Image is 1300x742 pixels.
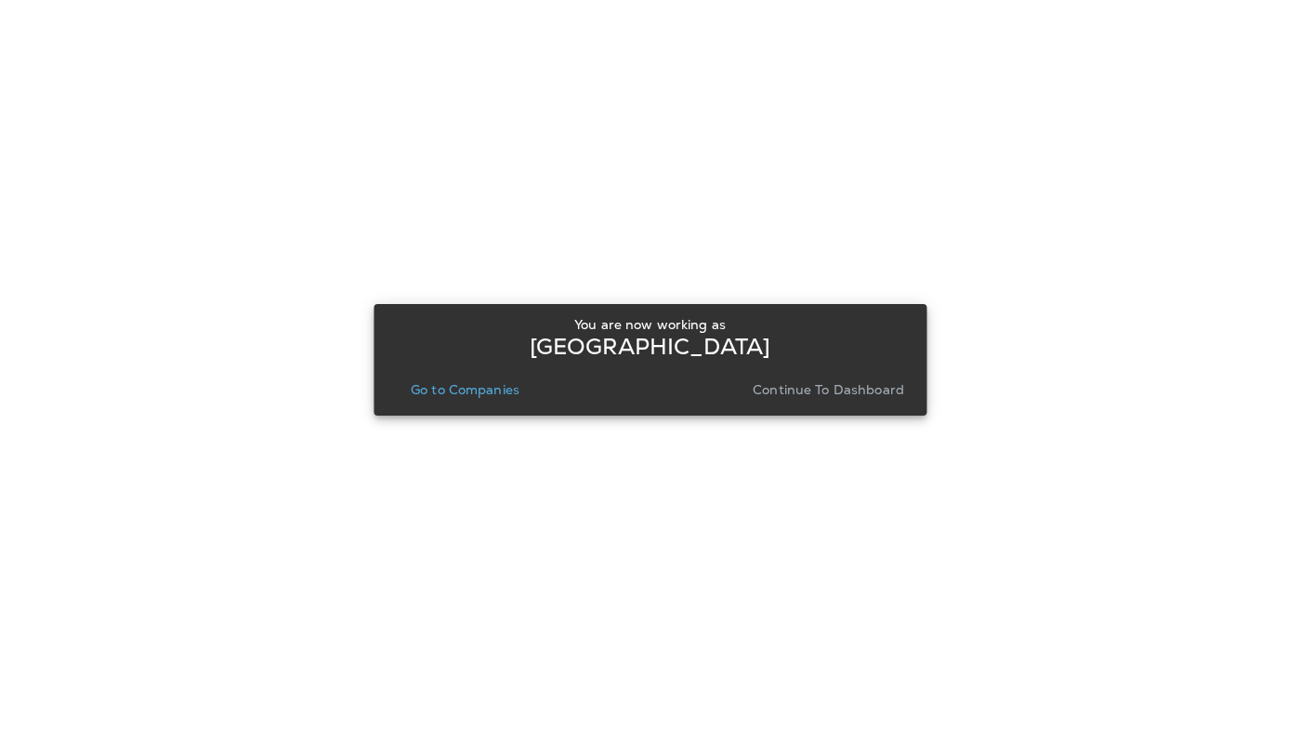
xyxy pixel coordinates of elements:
[411,382,519,397] p: Go to Companies
[530,339,770,354] p: [GEOGRAPHIC_DATA]
[574,317,726,332] p: You are now working as
[753,382,904,397] p: Continue to Dashboard
[403,377,527,403] button: Go to Companies
[745,377,912,403] button: Continue to Dashboard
